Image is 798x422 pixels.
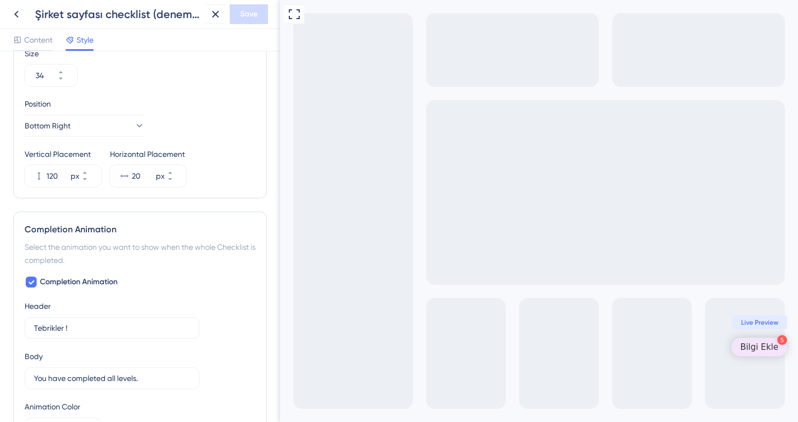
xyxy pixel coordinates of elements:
input: px [46,169,68,183]
span: Style [77,33,94,46]
button: px [81,165,101,176]
button: Save [230,4,268,24]
div: Body [25,350,43,363]
div: 5 [497,335,507,345]
div: px [156,169,165,183]
div: Bilgi Ekle [460,342,498,353]
div: Select the animation you want to show when the whole Checklist is completed. [25,241,255,267]
span: Bottom Right [25,119,71,132]
span: Live Preview [461,318,498,327]
button: px [167,176,187,187]
div: Size [25,47,255,60]
div: Completion Animation [25,223,255,236]
div: Header [25,300,51,313]
input: You have completed all levels. [34,372,190,384]
input: Congratulations! [34,322,190,334]
div: Open Bilgi Ekle checklist, remaining modules: 5 [451,338,507,356]
div: Vertical Placement [25,148,101,161]
div: px [71,169,79,183]
div: Şirket sayfası checklist (deneme) [35,7,201,22]
input: px [132,169,154,183]
button: px [167,165,187,176]
button: px [81,176,101,187]
div: Horizontal Placement [110,148,187,161]
div: Animation Color [25,400,255,413]
button: Bottom Right [25,115,145,137]
span: Save [240,8,258,21]
div: Position [25,97,145,110]
span: Content [24,33,53,46]
span: Completion Animation [40,276,118,289]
